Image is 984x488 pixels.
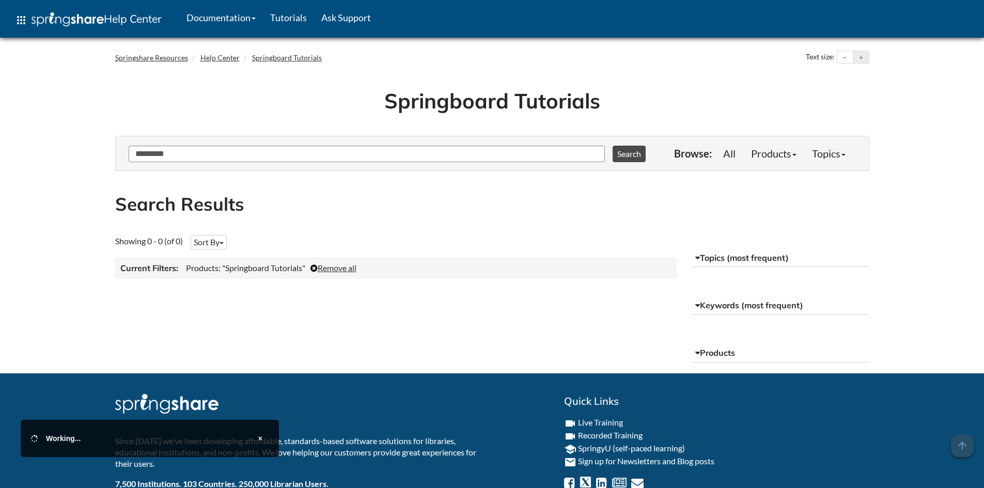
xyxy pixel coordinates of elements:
a: Ask Support [314,5,378,30]
a: Tutorials [263,5,314,30]
a: apps Help Center [8,5,169,36]
a: arrow_upward [951,435,974,448]
button: Products [692,344,869,363]
a: Springboard Tutorials [252,53,322,62]
a: SpringyU (self-paced learning) [578,443,685,453]
span: Showing 0 - 0 (of 0) [115,236,183,246]
a: Documentation [179,5,263,30]
i: school [564,443,576,455]
i: videocam [564,430,576,443]
img: Springshare [32,12,104,26]
button: Sort By [191,235,227,249]
i: email [564,456,576,468]
span: Working... [46,434,81,443]
a: Help Center [200,53,240,62]
span: "Springboard Tutorials" [222,263,305,273]
span: Help Center [104,12,162,25]
a: Recorded Training [578,430,643,440]
span: arrow_upward [951,434,974,457]
h2: Search Results [115,192,869,217]
span: Products: [186,263,221,273]
button: Search [613,146,646,162]
a: All [715,143,743,164]
button: Keywords (most frequent) [692,296,869,315]
button: Decrease text size [837,51,853,64]
a: Springshare Resources [115,53,188,62]
a: Topics [804,143,853,164]
h1: Springboard Tutorials [123,86,862,115]
a: Live Training [578,417,623,427]
a: Products [743,143,804,164]
a: Sign up for Newsletters and Blog posts [578,456,714,466]
i: videocam [564,417,576,430]
p: Since [DATE] we've been developing affordable, standards-based software solutions for libraries, ... [115,435,485,470]
div: Text size: [804,51,837,64]
img: Springshare [115,394,218,414]
h3: Current Filters [120,262,178,274]
button: Increase text size [853,51,869,64]
button: Close [252,430,269,447]
button: Topics (most frequent) [692,249,869,267]
p: Browse: [674,146,712,161]
span: apps [15,14,27,26]
a: Remove all [310,263,356,273]
h2: Quick Links [564,394,869,408]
